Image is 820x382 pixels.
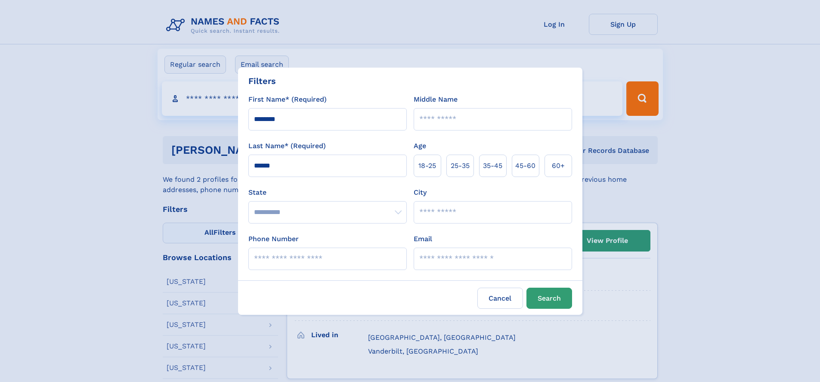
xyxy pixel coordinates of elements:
[515,161,535,171] span: 45‑60
[414,234,432,244] label: Email
[414,141,426,151] label: Age
[248,234,299,244] label: Phone Number
[414,94,458,105] label: Middle Name
[526,288,572,309] button: Search
[477,288,523,309] label: Cancel
[451,161,470,171] span: 25‑35
[248,75,276,87] div: Filters
[248,94,327,105] label: First Name* (Required)
[414,187,427,198] label: City
[552,161,565,171] span: 60+
[248,141,326,151] label: Last Name* (Required)
[248,187,407,198] label: State
[418,161,436,171] span: 18‑25
[483,161,502,171] span: 35‑45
